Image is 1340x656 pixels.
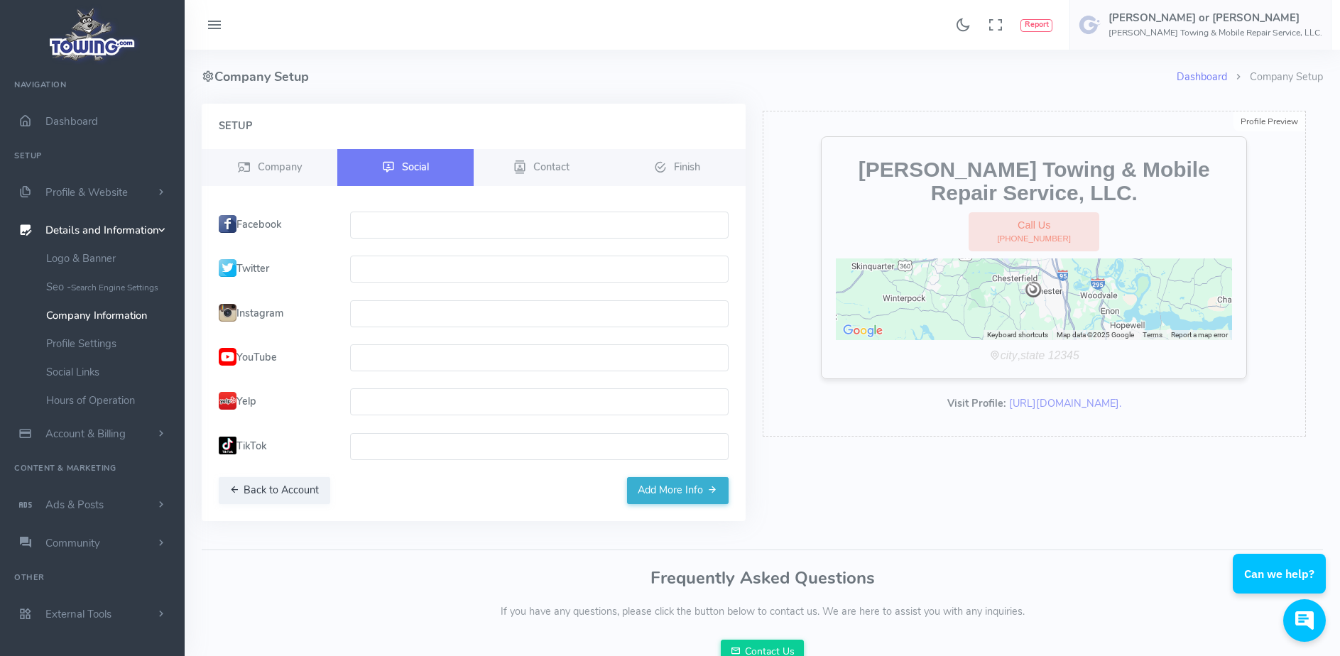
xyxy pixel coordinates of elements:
span: [PHONE_NUMBER] [997,233,1071,245]
h4: Company Setup [202,50,1177,104]
span: Finish [674,159,700,173]
span: Company [258,159,302,173]
span: Community [45,536,100,550]
span: Contact [533,159,570,173]
p: If you have any questions, please click the button below to contact us. We are here to assist you... [202,604,1323,620]
b: Visit Profile: [947,396,1006,410]
div: Profile Preview [1233,111,1305,131]
button: Report [1020,19,1052,32]
button: Add More Info [627,477,729,504]
span: Dashboard [45,114,98,129]
img: user-image [1079,13,1101,36]
a: [URL][DOMAIN_NAME]. [1009,396,1121,410]
a: Seo -Search Engine Settings [36,273,185,301]
img: logo [45,4,141,65]
img: fb.png [219,215,236,233]
label: TikTok [210,433,342,460]
a: Open this area in Google Maps (opens a new window) [839,322,886,340]
span: Profile & Website [45,185,128,199]
a: Logo & Banner [36,244,185,273]
img: YouTubeIcon.png [219,348,236,366]
button: Keyboard shortcuts [987,330,1048,340]
span: Ads & Posts [45,498,104,512]
small: Search Engine Settings [71,282,158,293]
img: Yelp.png [219,392,236,410]
a: Terms (opens in new tab) [1143,331,1162,339]
h2: [PERSON_NAME] Towing & Mobile Repair Service, LLC. [836,158,1232,205]
label: Yelp [210,388,342,415]
i: city [1001,349,1018,361]
img: twit.png [219,259,236,277]
h4: Setup [219,121,729,132]
img: tiktok.png [219,437,236,454]
label: Twitter [210,256,342,283]
span: Account & Billing [45,427,126,441]
h5: [PERSON_NAME] or [PERSON_NAME] [1109,12,1322,23]
span: External Tools [45,607,111,621]
i: 12345 [1048,349,1079,361]
img: insta.png [219,304,236,322]
h3: Frequently Asked Questions [202,569,1323,587]
a: Dashboard [1177,70,1227,84]
span: Details and Information [45,224,159,238]
a: Company Information [36,301,185,329]
a: Report a map error [1171,331,1228,339]
button: Back to Account [219,477,330,504]
li: Company Setup [1227,70,1323,85]
div: , [836,347,1232,364]
label: Instagram [210,300,342,327]
label: YouTube [210,344,342,371]
iframe: Conversations [1222,515,1340,656]
a: Call Us[PHONE_NUMBER] [969,212,1099,251]
span: Map data ©2025 Google [1057,331,1134,339]
label: Facebook [210,212,342,239]
i: state [1020,349,1045,361]
a: Profile Settings [36,329,185,358]
span: Social [402,159,429,173]
h6: [PERSON_NAME] Towing & Mobile Repair Service, LLC. [1109,28,1322,38]
a: Social Links [36,358,185,386]
img: Google [839,322,886,340]
a: Hours of Operation [36,386,185,415]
